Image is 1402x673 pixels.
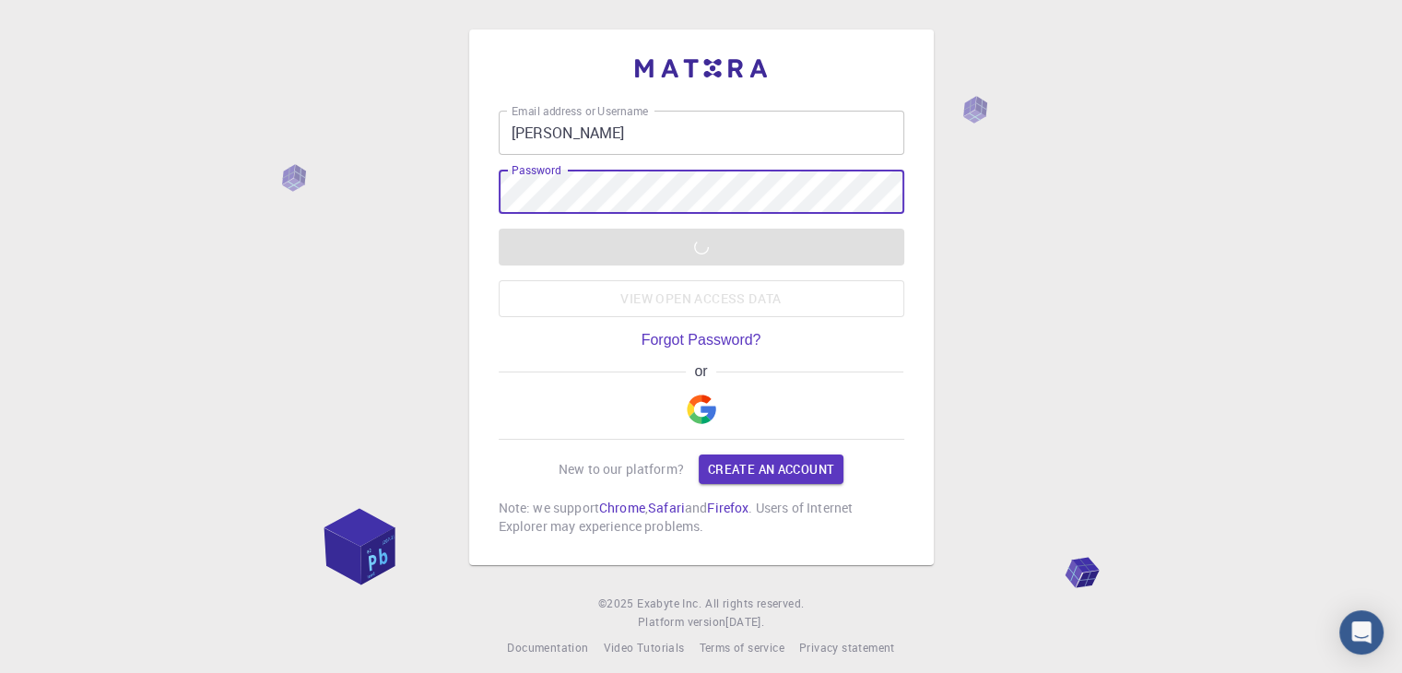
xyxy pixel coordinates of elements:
a: Exabyte Inc. [637,595,701,613]
a: Firefox [707,499,748,516]
p: New to our platform? [559,460,684,478]
span: [DATE] . [725,614,764,629]
span: Terms of service [699,640,783,655]
a: Privacy statement [799,639,895,657]
label: Email address or Username [512,103,648,119]
a: Chrome [599,499,645,516]
span: © 2025 [598,595,637,613]
span: Exabyte Inc. [637,596,701,610]
div: Open Intercom Messenger [1339,610,1384,655]
span: All rights reserved. [705,595,804,613]
a: [DATE]. [725,613,764,632]
span: Video Tutorials [603,640,684,655]
img: Google [687,395,716,424]
a: Create an account [699,455,843,484]
span: Documentation [507,640,588,655]
a: Documentation [507,639,588,657]
span: or [686,363,716,380]
span: Privacy statement [799,640,895,655]
span: Platform version [638,613,725,632]
a: Forgot Password? [642,332,761,348]
label: Password [512,162,560,178]
p: Note: we support , and . Users of Internet Explorer may experience problems. [499,499,904,536]
a: Safari [648,499,685,516]
a: Video Tutorials [603,639,684,657]
a: Terms of service [699,639,783,657]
